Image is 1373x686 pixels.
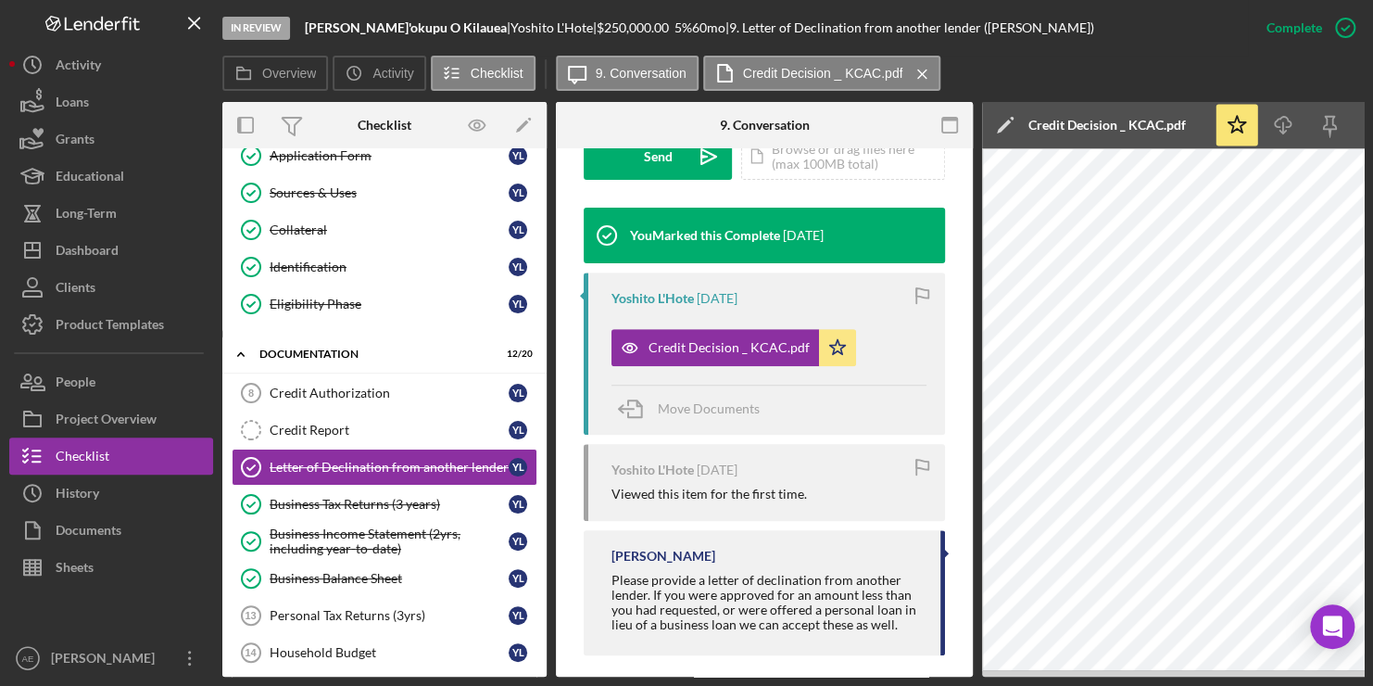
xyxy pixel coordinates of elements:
[9,640,213,677] button: AE[PERSON_NAME]
[270,185,509,200] div: Sources & Uses
[232,634,537,671] a: 14Household BudgetYL
[509,221,527,239] div: Y L
[9,83,213,121] button: Loans
[556,56,699,91] button: 9. Conversation
[245,610,256,621] tspan: 13
[1310,604,1354,649] div: Open Intercom Messenger
[1248,9,1364,46] button: Complete
[9,158,213,195] button: Educational
[697,291,737,306] time: 2025-03-19 17:50
[232,174,537,211] a: Sources & UsesYL
[697,463,737,477] time: 2025-03-14 18:19
[509,146,527,165] div: Y L
[1028,118,1186,133] div: Credit Decision _ KCAC.pdf
[1266,9,1322,46] div: Complete
[510,20,597,35] div: Yoshito L'Hote |
[509,421,527,439] div: Y L
[9,46,213,83] button: Activity
[232,523,537,560] a: Business Income Statement (2yrs, including year-to-date)YL
[509,606,527,625] div: Y L
[372,66,413,81] label: Activity
[46,640,167,681] div: [PERSON_NAME]
[222,56,328,91] button: Overview
[270,386,509,400] div: Credit Authorization
[630,228,780,243] div: You Marked this Complete
[56,400,157,442] div: Project Overview
[9,512,213,549] button: Documents
[9,438,213,475] a: Checklist
[509,295,527,313] div: Y L
[783,228,824,243] time: 2025-03-31 19:33
[245,647,257,658] tspan: 14
[509,384,527,402] div: Y L
[305,19,507,35] b: [PERSON_NAME]'okupu O Kilauea
[9,549,213,586] a: Sheets
[658,400,760,416] span: Move Documents
[56,121,94,162] div: Grants
[305,20,510,35] div: |
[611,549,715,564] div: [PERSON_NAME]
[611,386,778,432] button: Move Documents
[56,363,95,405] div: People
[9,269,213,306] button: Clients
[358,118,411,133] div: Checklist
[270,260,509,274] div: Identification
[674,20,692,35] div: 5 %
[9,121,213,158] button: Grants
[248,387,254,399] tspan: 8
[509,495,527,514] div: Y L
[9,195,213,232] a: Long-Term
[333,56,425,91] button: Activity
[9,400,213,438] a: Project Overview
[56,158,124,199] div: Educational
[270,423,509,438] div: Credit Report
[9,475,213,512] button: History
[9,232,213,269] button: Dashboard
[222,17,290,40] div: In Review
[270,608,509,623] div: Personal Tax Returns (3yrs)
[509,569,527,588] div: Y L
[22,654,34,664] text: AE
[597,20,674,35] div: $250,000.00
[232,286,537,323] a: Eligibility PhaseYL
[232,375,537,412] a: 8Credit AuthorizationYL
[232,412,537,449] a: Credit ReportYL
[232,486,537,523] a: Business Tax Returns (3 years)YL
[262,66,316,81] label: Overview
[56,83,89,125] div: Loans
[509,643,527,662] div: Y L
[270,497,509,512] div: Business Tax Returns (3 years)
[649,340,810,355] div: Credit Decision _ KCAC.pdf
[509,458,527,476] div: Y L
[509,184,527,202] div: Y L
[611,329,856,366] button: Credit Decision _ KCAC.pdf
[232,449,537,486] a: Letter of Declination from another lenderYL
[644,133,673,180] div: Send
[270,645,509,660] div: Household Budget
[232,211,537,248] a: CollateralYL
[9,306,213,343] button: Product Templates
[9,363,213,400] button: People
[56,512,121,553] div: Documents
[56,549,94,591] div: Sheets
[270,148,509,163] div: Application Form
[692,20,725,35] div: 60 mo
[499,349,533,360] div: 12 / 20
[270,527,509,556] div: Business Income Statement (2yrs, including year-to-date)
[259,349,486,360] div: Documentation
[56,475,99,516] div: History
[232,137,537,174] a: Application FormYL
[431,56,535,91] button: Checklist
[270,571,509,586] div: Business Balance Sheet
[509,532,527,551] div: Y L
[703,56,941,91] button: Credit Decision _ KCAC.pdf
[611,463,694,477] div: Yoshito L'Hote
[56,195,117,236] div: Long-Term
[743,66,903,81] label: Credit Decision _ KCAC.pdf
